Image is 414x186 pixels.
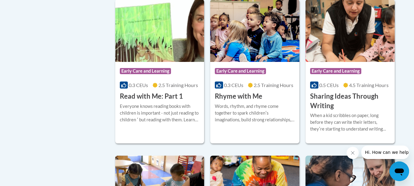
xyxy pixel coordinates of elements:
[224,82,243,88] span: 0.3 CEUs
[215,68,266,74] span: Early Care and Learning
[215,92,262,101] h3: Rhyme with Me
[319,82,339,88] span: 0.5 CEUs
[120,103,200,123] div: Everyone knows reading books with children is important - not just reading to children ʹ but read...
[361,146,409,159] iframe: Message from company
[347,147,359,159] iframe: Close message
[310,92,390,111] h3: Sharing Ideas Through Writing
[254,82,293,88] span: 2.5 Training Hours
[120,68,171,74] span: Early Care and Learning
[310,68,361,74] span: Early Care and Learning
[215,103,295,123] div: Words, rhythm, and rhyme come together to spark childrenʹs imaginations, build strong relationshi...
[129,82,148,88] span: 0.3 CEUs
[158,82,198,88] span: 2.5 Training Hours
[389,161,409,181] iframe: Button to launch messaging window
[120,92,183,101] h3: Read with Me: Part 1
[310,112,390,132] div: When a kid scribbles on paper, long before they can write their letters, theyʹre starting to unde...
[349,82,389,88] span: 4.5 Training Hours
[4,4,50,9] span: Hi. How can we help?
